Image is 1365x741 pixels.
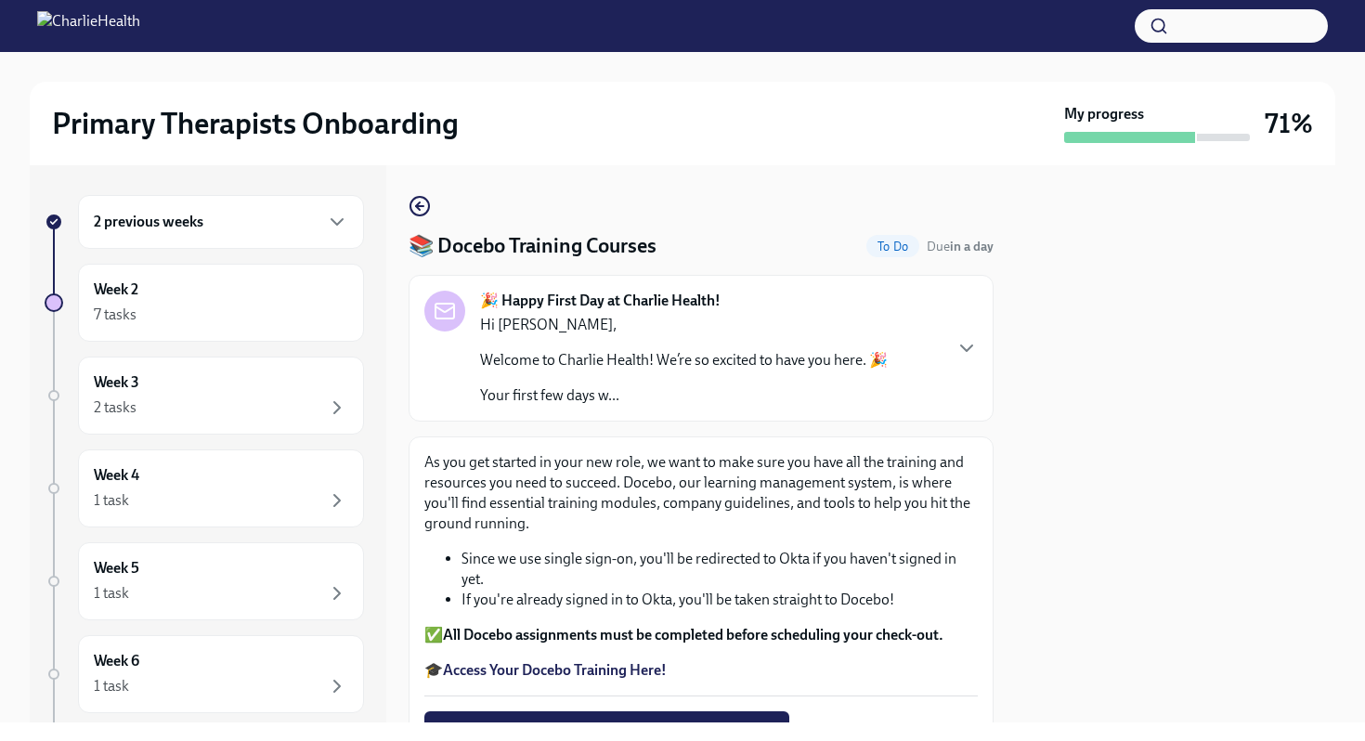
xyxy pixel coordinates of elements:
p: As you get started in your new role, we want to make sure you have all the training and resources... [424,452,978,534]
h6: Week 5 [94,558,139,578]
span: Due [927,239,994,254]
span: To Do [866,240,919,253]
h4: 📚 Docebo Training Courses [409,232,656,260]
a: Week 41 task [45,449,364,527]
p: 🎓 [424,660,978,681]
strong: All Docebo assignments must be completed before scheduling your check-out. [443,626,943,643]
strong: 🎉 Happy First Day at Charlie Health! [480,291,721,311]
li: Since we use single sign-on, you'll be redirected to Okta if you haven't signed in yet. [461,549,978,590]
a: Week 32 tasks [45,357,364,435]
h6: Week 3 [94,372,139,393]
p: Welcome to Charlie Health! We’re so excited to have you here. 🎉 [480,350,888,370]
a: Week 61 task [45,635,364,713]
div: 7 tasks [94,305,136,325]
a: Access Your Docebo Training Here! [443,661,667,679]
strong: in a day [950,239,994,254]
h6: Week 4 [94,465,139,486]
a: Week 51 task [45,542,364,620]
div: 1 task [94,583,129,604]
h3: 71% [1265,107,1313,140]
img: CharlieHealth [37,11,140,41]
h2: Primary Therapists Onboarding [52,105,459,142]
div: 1 task [94,490,129,511]
li: If you're already signed in to Okta, you'll be taken straight to Docebo! [461,590,978,610]
div: 2 previous weeks [78,195,364,249]
h6: Week 6 [94,651,139,671]
p: Hi [PERSON_NAME], [480,315,888,335]
h6: 2 previous weeks [94,212,203,232]
h6: Week 2 [94,279,138,300]
div: 1 task [94,676,129,696]
div: 2 tasks [94,397,136,418]
strong: My progress [1064,104,1144,124]
p: Your first few days w... [480,385,888,406]
a: Week 27 tasks [45,264,364,342]
p: ✅ [424,625,978,645]
span: August 26th, 2025 09:00 [927,238,994,255]
span: I've completed all modules in [GEOGRAPHIC_DATA] [437,721,776,739]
